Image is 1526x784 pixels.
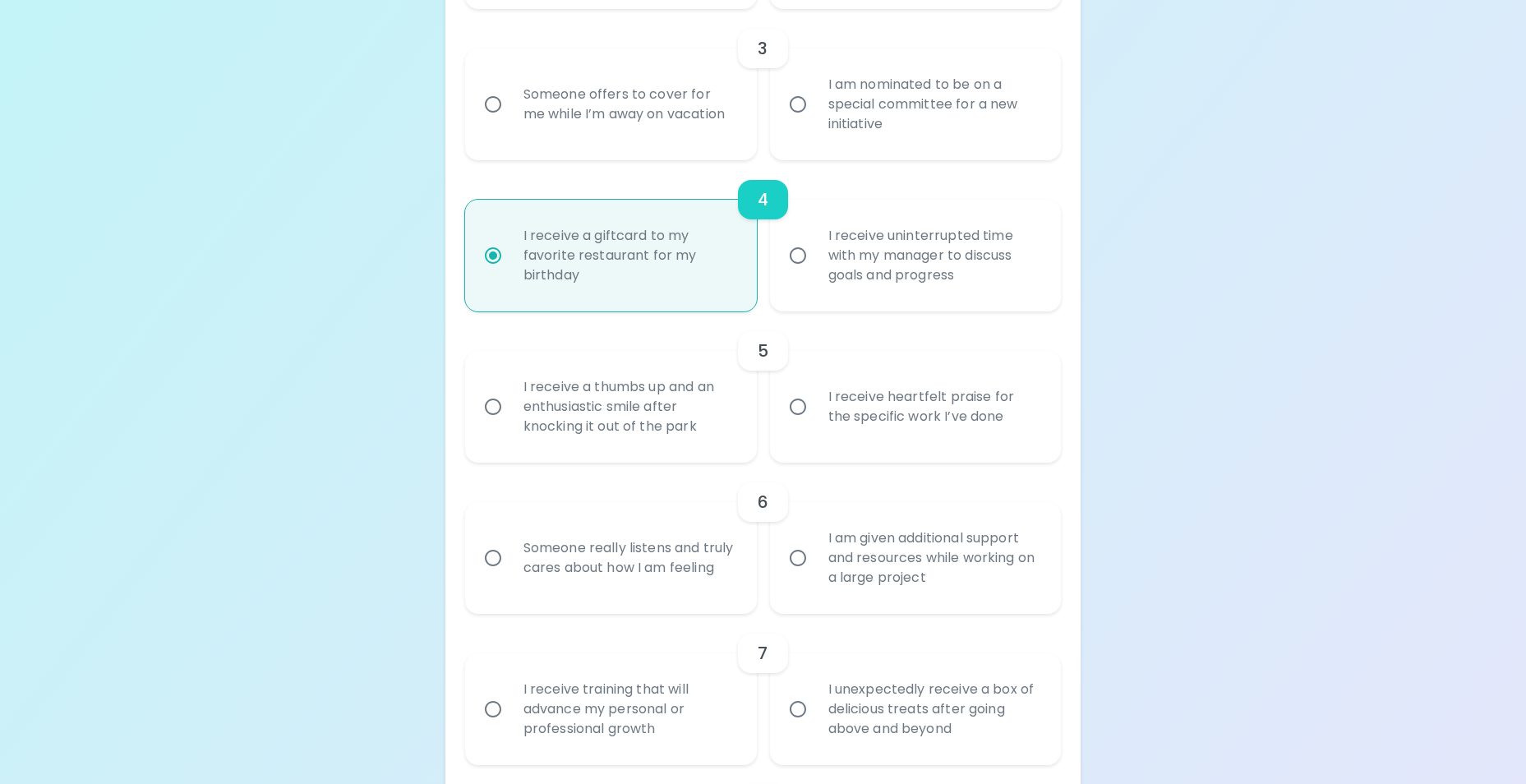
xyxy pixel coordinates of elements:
[758,489,768,515] h6: 6
[758,338,768,364] h6: 5
[465,311,1062,463] div: choice-group-check
[510,206,748,305] div: I receive a giftcard to my favorite restaurant for my birthday
[758,187,768,213] h6: 4
[465,463,1062,614] div: choice-group-check
[510,357,748,456] div: I receive a thumbs up and an enthusiastic smile after knocking it out of the park
[815,367,1053,446] div: I receive heartfelt praise for the specific work I’ve done
[815,55,1053,154] div: I am nominated to be on a special committee for a new initiative
[510,519,748,597] div: Someone really listens and truly cares about how I am feeling
[465,614,1062,765] div: choice-group-check
[510,65,748,144] div: Someone offers to cover for me while I’m away on vacation
[815,660,1053,759] div: I unexpectedly receive a box of delicious treats after going above and beyond
[758,640,768,666] h6: 7
[465,160,1062,311] div: choice-group-check
[465,9,1062,160] div: choice-group-check
[758,35,768,62] h6: 3
[815,509,1053,607] div: I am given additional support and resources while working on a large project
[510,660,748,759] div: I receive training that will advance my personal or professional growth
[815,206,1053,305] div: I receive uninterrupted time with my manager to discuss goals and progress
